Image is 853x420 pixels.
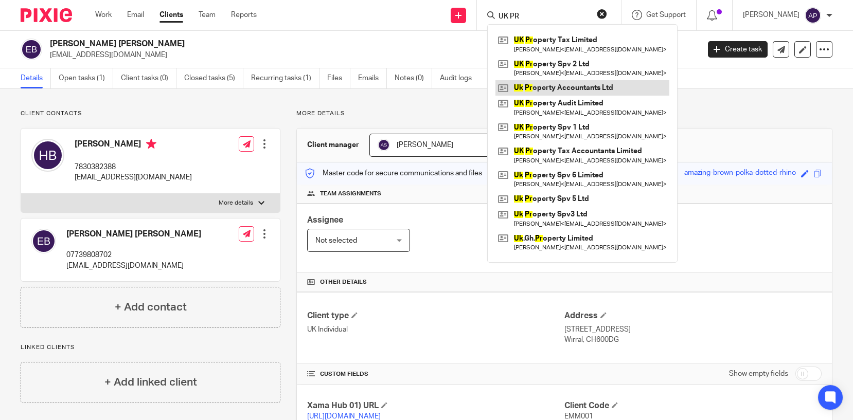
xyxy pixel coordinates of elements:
[21,109,280,118] p: Client contacts
[743,10,799,20] p: [PERSON_NAME]
[219,199,253,207] p: More details
[684,168,796,179] div: amazing-brown-polka-dotted-rhino
[564,400,822,411] h4: Client Code
[497,12,590,22] input: Search
[805,7,821,24] img: svg%3E
[251,68,319,88] a: Recurring tasks (1)
[50,39,564,49] h2: [PERSON_NAME] [PERSON_NAME]
[378,139,390,151] img: svg%3E
[75,139,192,152] h4: [PERSON_NAME]
[307,311,564,321] h4: Client type
[320,190,381,198] span: Team assignments
[597,9,607,19] button: Clear
[564,335,822,345] p: Wirral, CH600DG
[31,139,64,172] img: svg%3E
[21,343,280,352] p: Linked clients
[184,68,243,88] a: Closed tasks (5)
[729,369,788,379] label: Show empty fields
[564,413,593,420] span: EMM001
[564,311,822,321] h4: Address
[395,68,432,88] a: Notes (0)
[440,68,479,88] a: Audit logs
[66,261,201,271] p: [EMAIL_ADDRESS][DOMAIN_NAME]
[358,68,387,88] a: Emails
[75,162,192,172] p: 7830382388
[31,229,56,253] img: svg%3E
[59,68,113,88] a: Open tasks (1)
[50,50,692,60] p: [EMAIL_ADDRESS][DOMAIN_NAME]
[646,11,686,19] span: Get Support
[146,139,156,149] i: Primary
[296,109,832,118] p: More details
[307,324,564,335] p: UK Individual
[307,216,343,224] span: Assignee
[307,413,381,420] a: [URL][DOMAIN_NAME]
[307,140,359,150] h3: Client manager
[121,68,176,88] a: Client tasks (0)
[320,278,367,286] span: Other details
[21,39,42,60] img: svg%3E
[199,10,216,20] a: Team
[305,168,482,178] p: Master code for secure communications and files
[127,10,144,20] a: Email
[66,250,201,260] p: 07739808702
[159,10,183,20] a: Clients
[75,172,192,182] p: [EMAIL_ADDRESS][DOMAIN_NAME]
[307,370,564,378] h4: CUSTOM FIELDS
[115,299,187,315] h4: + Add contact
[95,10,112,20] a: Work
[21,8,72,22] img: Pixie
[708,41,768,58] a: Create task
[397,141,453,149] span: [PERSON_NAME]
[327,68,350,88] a: Files
[231,10,257,20] a: Reports
[564,324,822,335] p: [STREET_ADDRESS]
[307,400,564,411] h4: Xama Hub 01) URL
[104,374,197,390] h4: + Add linked client
[315,237,357,244] span: Not selected
[21,68,51,88] a: Details
[66,229,201,240] h4: [PERSON_NAME] [PERSON_NAME]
